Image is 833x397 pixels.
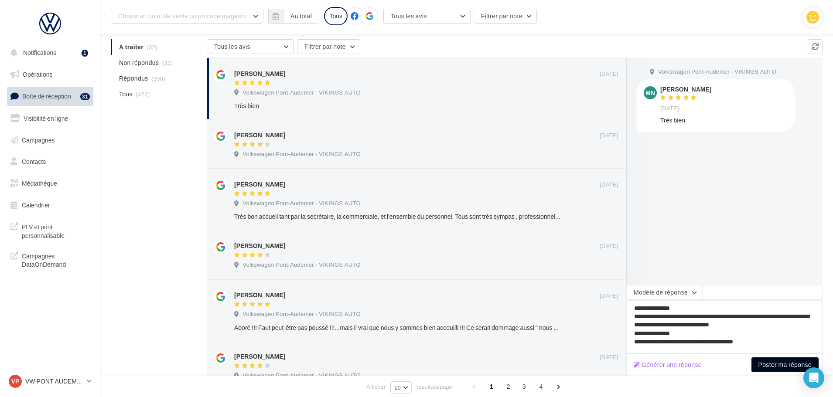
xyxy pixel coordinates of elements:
span: Médiathèque [22,180,57,187]
div: 1 [82,50,88,57]
a: Boîte de réception31 [5,87,95,105]
button: Notifications 1 [5,44,92,62]
span: Campagnes DataOnDemand [22,250,90,269]
span: VP [11,377,20,386]
span: (422) [136,91,150,98]
span: Volkswagen Pont-Audemer - VIKINGS AUTO [242,89,361,97]
button: Au total [268,9,319,24]
div: Très bon accueil tant par la secrétaire, la commerciale, et l'ensemble du personnel. Tous sont tr... [234,212,562,221]
span: [DATE] [600,70,618,78]
span: [DATE] [600,132,618,139]
button: Générer une réponse [630,360,705,370]
span: Volkswagen Pont-Audemer - VIKINGS AUTO [242,150,361,158]
span: (390) [151,75,165,82]
div: [PERSON_NAME] [234,180,285,189]
div: [PERSON_NAME] [234,241,285,250]
button: Tous les avis [207,39,294,54]
button: Choisir un point de vente ou un code magasin [111,9,263,24]
span: Volkswagen Pont-Audemer - VIKINGS AUTO [242,261,361,269]
div: [PERSON_NAME] [234,291,285,299]
span: Opérations [23,71,52,78]
button: Filtrer par note [297,39,360,54]
div: 31 [80,93,90,100]
span: [DATE] [600,242,618,250]
span: Campagnes [22,136,55,143]
p: VW PONT AUDEMER [25,377,83,386]
span: 1 [485,380,498,394]
a: Opérations [5,65,95,84]
a: Visibilité en ligne [5,109,95,128]
button: Modèle de réponse [626,285,702,300]
span: Volkswagen Pont-Audemer - VIKINGS AUTO [658,68,776,76]
button: Filtrer par note [474,9,537,24]
button: 10 [390,381,412,394]
span: 3 [517,380,531,394]
span: Choisir un point de vente ou un code magasin [118,12,246,20]
button: Tous les avis [383,9,471,24]
span: [DATE] [600,181,618,189]
button: Au total [283,9,319,24]
span: Afficher [366,383,386,391]
span: Tous les avis [391,12,427,20]
a: Médiathèque [5,174,95,193]
span: (32) [162,59,173,66]
span: Boîte de réception [22,92,71,100]
span: 2 [502,380,516,394]
span: Non répondus [119,58,159,67]
span: MN [645,88,655,97]
div: [PERSON_NAME] [234,69,285,78]
a: Contacts [5,153,95,171]
div: [PERSON_NAME] [660,86,711,92]
span: Volkswagen Pont-Audemer - VIKINGS AUTO [242,200,361,207]
span: [DATE] [660,105,679,112]
div: Tous [324,7,348,25]
span: [DATE] [600,292,618,300]
span: Contacts [22,158,46,165]
span: Répondus [119,74,148,83]
span: Volkswagen Pont-Audemer - VIKINGS AUTO [242,310,361,318]
span: Calendrier [22,201,50,209]
span: PLV et print personnalisable [22,221,90,240]
span: résultats/page [416,383,452,391]
span: 4 [534,380,548,394]
div: Adoré !!! Faut peut-être pas poussé !!!...mais il vrai que nous y sommes bien acceuilli !!! Ce se... [234,323,562,332]
div: Très bien [234,102,562,110]
span: [DATE] [600,353,618,361]
div: Open Intercom Messenger [803,367,824,388]
div: Très bien [660,116,788,125]
span: Tous les avis [214,43,250,50]
button: Poster ma réponse [751,357,819,372]
span: Tous [119,90,133,98]
div: [PERSON_NAME] [234,131,285,139]
a: Campagnes DataOnDemand [5,247,95,272]
a: Campagnes [5,131,95,149]
a: Calendrier [5,196,95,214]
a: PLV et print personnalisable [5,217,95,243]
span: Visibilité en ligne [24,115,68,122]
span: 10 [394,384,401,391]
a: VP VW PONT AUDEMER [7,373,93,390]
span: Volkswagen Pont-Audemer - VIKINGS AUTO [242,372,361,380]
span: Notifications [23,49,56,56]
div: [PERSON_NAME] [234,352,285,361]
